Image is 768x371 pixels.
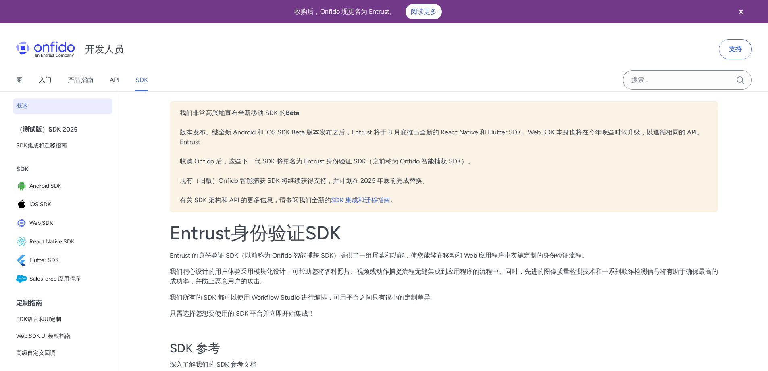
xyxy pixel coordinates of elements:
[16,350,56,356] font: 高级自定义回调
[29,257,59,264] font: Flutter SDK
[16,180,29,192] img: 图标Android SDK
[623,70,752,90] input: Onfido 搜索输入字段
[13,233,112,251] a: IconReact Native SDKReact Native SDK
[170,341,220,356] font: SDK 参考
[16,199,29,210] img: IconiOS SDK
[16,236,29,247] img: IconReact Native SDK
[180,109,238,117] font: 我们非常高兴地宣布
[85,43,124,55] font: 开发人员
[736,7,746,17] svg: 关闭横幅
[29,275,81,282] font: Salesforce 应用程序
[719,39,752,59] a: 支持
[29,201,51,208] font: iOS SDK
[16,165,29,173] font: SDK
[170,361,256,368] font: 深入了解我们的 SDK 参考文档
[13,138,112,154] a: SDK集成和迁移指南
[29,182,62,189] font: Android SDK
[13,328,112,344] a: Web SDK UI 模板指南
[180,177,429,184] font: 现有（旧版）Onfido 智能捕获 SDK 将继续获得支持，并计划在 2025 年底前完成替换。
[13,196,112,214] a: IconiOS SDKiOS SDK
[110,69,119,91] a: API
[411,8,437,15] font: 阅读更多
[39,69,52,91] a: 入门
[13,214,112,232] a: IconWeb SDKWeb SDK
[13,345,112,361] a: 高级自定义回调
[16,126,77,133] font: （测试版）SDK 2025
[16,273,29,285] img: 图标Salesforce应用程序
[16,255,29,266] img: IconFlutter SDK
[13,252,112,269] a: IconFlutter SDKFlutter SDK
[180,157,474,165] font: 收购 Onfido 后，这些下一代 SDK 将更名为 Entrust 身份验证 SDK（之前称为 Onfido 智能捕获 SDK）。
[726,2,756,22] button: 关闭横幅
[170,310,314,317] font: 只需选择您想要使用的 SDK 平台并立即开始集成！
[390,196,397,204] font: 。
[13,270,112,288] a: 图标Salesforce应用程序Salesforce 应用程序
[180,128,703,146] font: 版本发布。继全新 Android 和 iOS SDK Beta 版本发布之后，Entrust 将于 8 月底推出全新的 React Native 和 Flutter SDK。Web SDK 本身...
[331,196,390,204] a: SDK 集成和迁移指南
[13,98,112,114] a: 概述
[16,299,42,307] font: 定制指南
[16,76,23,84] font: 家
[16,218,29,229] img: IconWeb SDK
[170,222,341,244] font: Entrust身份验证SDK
[68,76,94,84] font: 产品指南
[286,109,300,117] font: Beta
[16,316,61,323] font: SDK语言和UI定制
[16,69,23,91] a: 家
[135,69,148,91] a: SDK
[110,76,119,84] font: API
[135,76,148,84] font: SDK
[16,333,71,340] font: Web SDK UI 模板指南
[68,69,94,91] a: 产品指南
[16,103,27,109] font: 概述
[16,142,67,149] font: SDK集成和迁移指南
[39,76,52,84] font: 入门
[238,109,286,117] font: 全新移动 SDK 的
[29,220,53,226] font: Web SDK
[170,252,588,259] font: Entrust 的身份验证 SDK（以前称为 Onfido 智能捕获 SDK）提供了一组屏幕和功能，使您能够在移动和 Web 应用程序中实施定制的身份验证流程。
[13,311,112,327] a: SDK语言和UI定制
[180,196,331,204] font: 有关 SDK 架构和 API 的更多信息，请参阅我们全新的
[729,45,742,53] font: 支持
[170,268,718,285] font: 我们精心设计的用户体验采用模块化设计，可帮助您将各种照片、视频或动作捕捉流程无缝集成到应用程序的流程中。同时，先进的图像质量检测技术和一系列欺诈检测信号将有助于确保最高的成功率，并防止恶意用户的攻击。
[16,41,75,57] img: Onfido 标志
[406,4,442,19] a: 阅读更多
[13,177,112,195] a: 图标Android SDKAndroid SDK
[294,8,396,15] font: 收购后，Onfido 现更名为 Entrust。
[170,293,437,301] font: 我们所有的 SDK 都可以使用 Workflow Studio 进行编排，可用平台之间只有很小的定制差异。
[29,238,75,245] font: React Native SDK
